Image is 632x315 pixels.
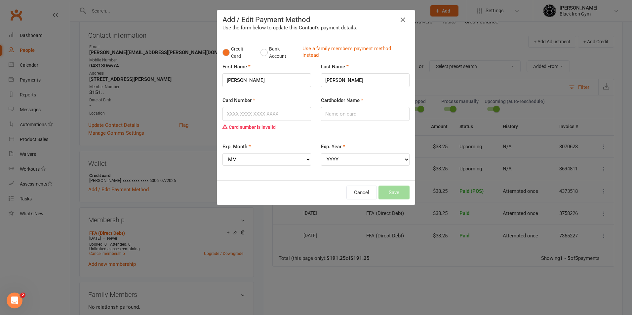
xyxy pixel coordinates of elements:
button: Cancel [346,186,377,199]
div: Card number is invalid [222,121,311,133]
label: Last Name [321,63,349,71]
label: Exp. Year [321,143,345,151]
label: Card Number [222,96,255,104]
button: Bank Account [260,43,297,63]
span: 2 [20,293,25,298]
label: First Name [222,63,251,71]
h4: Add / Edit Payment Method [222,16,410,24]
iframe: Intercom live chat [7,293,22,308]
input: Name on card [321,107,410,121]
label: Cardholder Name [321,96,363,104]
button: Credit Card [222,43,254,63]
label: Exp. Month [222,143,251,151]
input: XXXX-XXXX-XXXX-XXXX [222,107,311,121]
button: Close [398,15,408,25]
div: Use the form below to update this Contact's payment details. [222,24,410,32]
a: Use a family member's payment method instead [302,45,406,60]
